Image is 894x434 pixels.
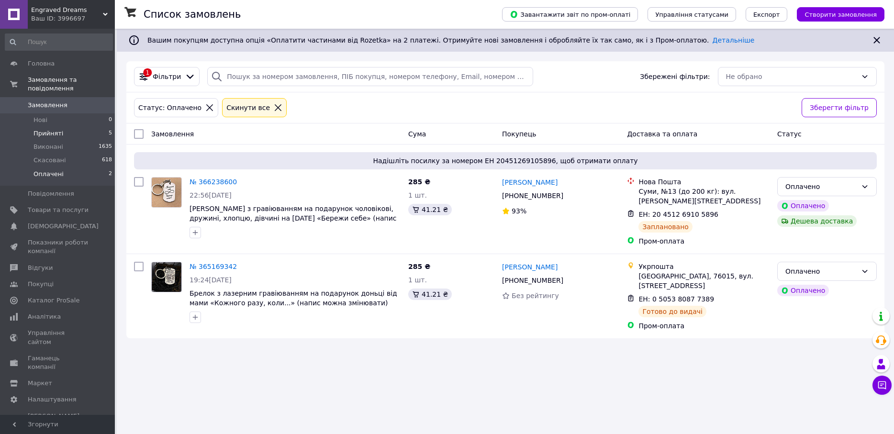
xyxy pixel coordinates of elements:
span: Відгуки [28,264,53,272]
span: Повідомлення [28,189,74,198]
span: Надішліть посилку за номером ЕН 20451269105896, щоб отримати оплату [138,156,873,166]
div: [PHONE_NUMBER] [500,189,565,202]
span: Виконані [34,143,63,151]
span: Без рейтингу [512,292,559,300]
input: Пошук [5,33,113,51]
span: Каталог ProSale [28,296,79,305]
span: Оплачені [34,170,64,178]
img: Фото товару [152,262,181,292]
a: Створити замовлення [787,10,884,18]
span: Товари та послуги [28,206,89,214]
span: Маркет [28,379,52,388]
span: 0 [109,116,112,124]
span: 618 [102,156,112,165]
span: Аналітика [28,312,61,321]
div: Нова Пошта [638,177,770,187]
button: Зберегти фільтр [802,98,877,117]
span: Прийняті [34,129,63,138]
span: Нові [34,116,47,124]
span: [DEMOGRAPHIC_DATA] [28,222,99,231]
span: 1 шт. [408,276,427,284]
div: Пром-оплата [638,321,770,331]
span: Створити замовлення [805,11,877,18]
span: Управління сайтом [28,329,89,346]
span: Покупці [28,280,54,289]
span: 285 ₴ [408,263,430,270]
span: Головна [28,59,55,68]
a: Детальніше [713,36,755,44]
button: Створити замовлення [797,7,884,22]
span: Замовлення [151,130,194,138]
div: Ваш ID: 3996697 [31,14,115,23]
img: Фото товару [152,178,181,207]
div: Не обрано [726,71,857,82]
span: Показники роботи компанії [28,238,89,256]
div: 41.21 ₴ [408,204,452,215]
span: Cума [408,130,426,138]
a: [PERSON_NAME] [502,262,558,272]
span: Експорт [753,11,780,18]
span: 1 шт. [408,191,427,199]
span: Доставка та оплата [627,130,697,138]
div: Статус: Оплачено [136,102,203,113]
span: Збережені фільтри: [640,72,710,81]
span: 5 [109,129,112,138]
span: 22:56[DATE] [190,191,232,199]
div: Оплачено [785,181,857,192]
a: Брелок з лазерним гравіюванням на подарунок доньці від мами «Кожного разу, коли...» (напис можна ... [190,289,397,307]
span: Зберегти фільтр [810,102,869,113]
span: Замовлення [28,101,67,110]
div: Дешева доставка [777,215,857,227]
a: [PERSON_NAME] з гравіюванням на подарунок чоловікові, дружині, хлопцю, дівчині на [DATE] «Бережи ... [190,205,397,232]
button: Чат з покупцем [872,376,892,395]
div: [PHONE_NUMBER] [500,274,565,287]
div: Оплачено [785,266,857,277]
div: Оплачено [777,285,829,296]
span: Скасовані [34,156,66,165]
div: Заплановано [638,221,693,233]
span: Замовлення та повідомлення [28,76,115,93]
span: Статус [777,130,802,138]
span: Налаштування [28,395,77,404]
span: 19:24[DATE] [190,276,232,284]
span: 93% [512,207,526,215]
span: ЕН: 0 5053 8087 7389 [638,295,714,303]
div: Готово до видачі [638,306,706,317]
span: Завантажити звіт по пром-оплаті [510,10,630,19]
button: Завантажити звіт по пром-оплаті [502,7,638,22]
span: Покупець [502,130,536,138]
div: Укрпошта [638,262,770,271]
div: Cкинути все [224,102,272,113]
span: ЕН: 20 4512 6910 5896 [638,211,718,218]
div: [GEOGRAPHIC_DATA], 76015, вул. [STREET_ADDRESS] [638,271,770,290]
span: 1635 [99,143,112,151]
a: № 366238600 [190,178,237,186]
div: Оплачено [777,200,829,211]
a: [PERSON_NAME] [502,178,558,187]
span: 2 [109,170,112,178]
a: Фото товару [151,177,182,208]
div: 41.21 ₴ [408,289,452,300]
span: 285 ₴ [408,178,430,186]
button: Управління статусами [648,7,736,22]
input: Пошук за номером замовлення, ПІБ покупця, номером телефону, Email, номером накладної [207,67,533,86]
div: Суми, №13 (до 200 кг): вул. [PERSON_NAME][STREET_ADDRESS] [638,187,770,206]
a: Фото товару [151,262,182,292]
div: Пром-оплата [638,236,770,246]
span: Гаманець компанії [28,354,89,371]
button: Експорт [746,7,788,22]
span: Фільтри [153,72,181,81]
span: Управління статусами [655,11,728,18]
a: № 365169342 [190,263,237,270]
h1: Список замовлень [144,9,241,20]
span: Engraved Dreams [31,6,103,14]
span: Вашим покупцям доступна опція «Оплатити частинами від Rozetka» на 2 платежі. Отримуйте нові замов... [147,36,754,44]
